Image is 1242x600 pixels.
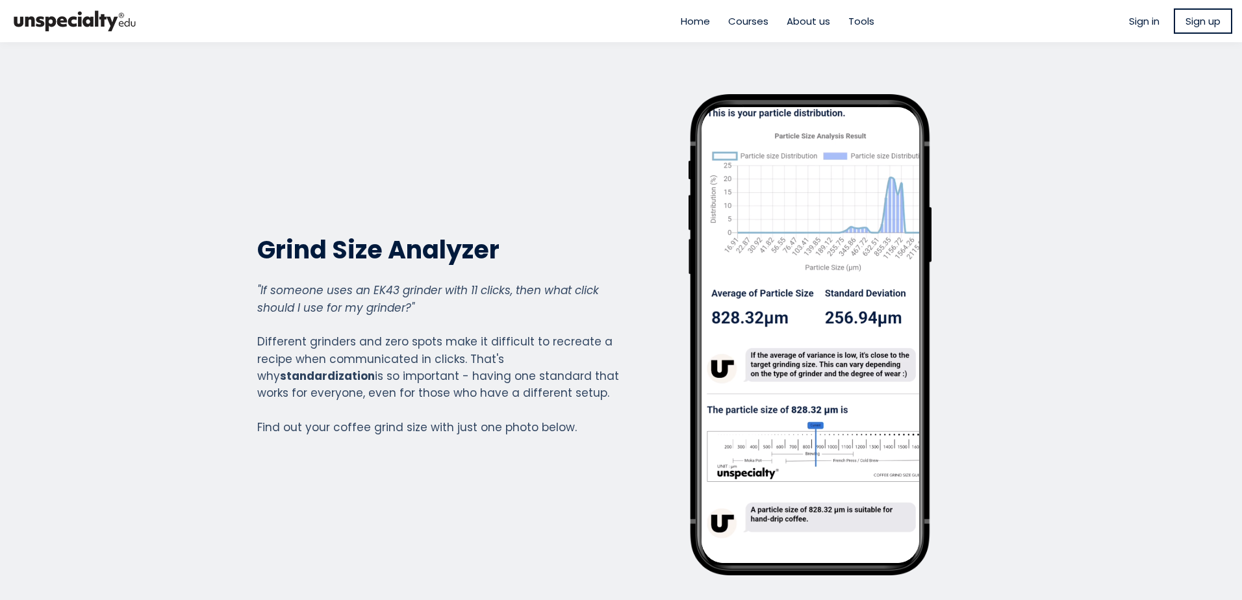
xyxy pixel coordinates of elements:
[728,14,768,29] a: Courses
[1129,14,1160,29] a: Sign in
[848,14,874,29] a: Tools
[681,14,710,29] a: Home
[787,14,830,29] a: About us
[257,282,599,315] em: "If someone uses an EK43 grinder with 11 clicks, then what click should I use for my grinder?"
[257,282,620,436] div: Different grinders and zero spots make it difficult to recreate a recipe when communicated in cli...
[1174,8,1232,34] a: Sign up
[257,234,620,266] h2: Grind Size Analyzer
[1185,14,1221,29] span: Sign up
[280,368,375,384] strong: standardization
[10,5,140,37] img: bc390a18feecddb333977e298b3a00a1.png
